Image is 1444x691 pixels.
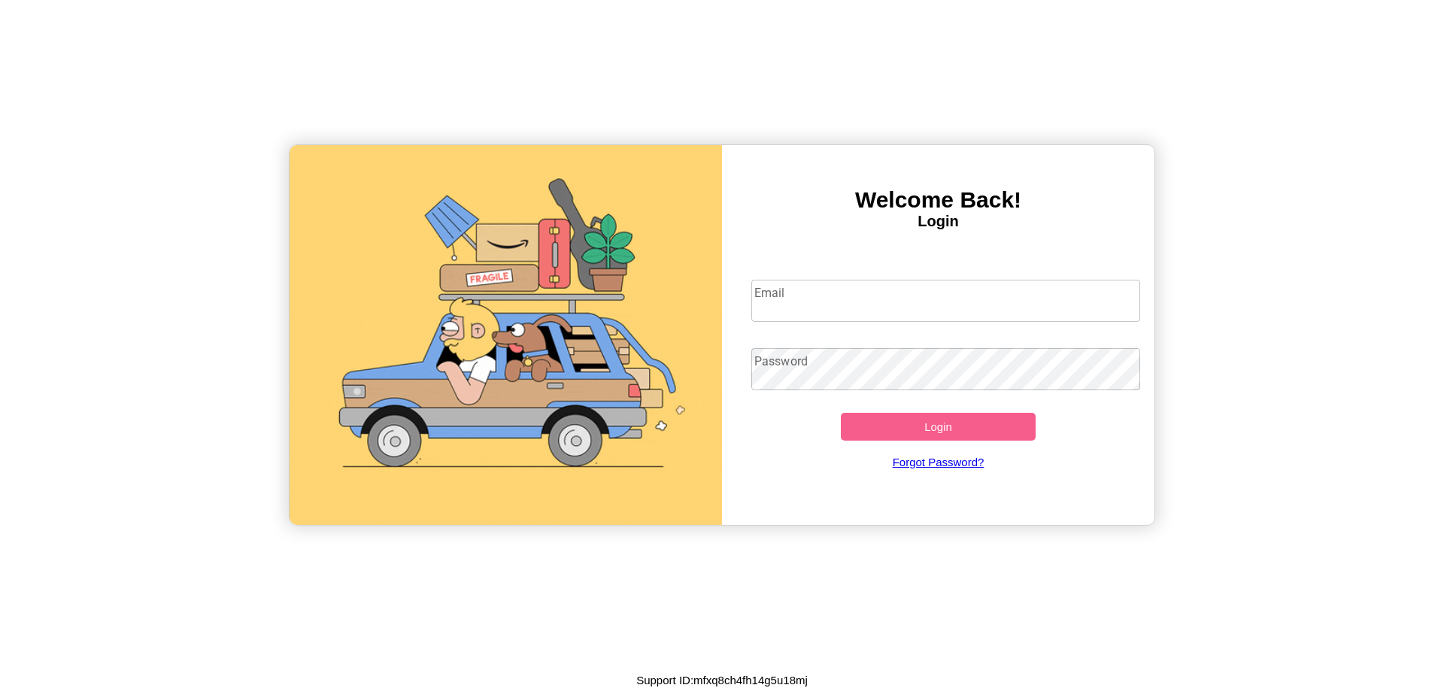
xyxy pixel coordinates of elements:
[722,187,1154,213] h3: Welcome Back!
[841,413,1036,441] button: Login
[290,145,722,525] img: gif
[744,441,1133,483] a: Forgot Password?
[722,213,1154,230] h4: Login
[636,670,808,690] p: Support ID: mfxq8ch4fh14g5u18mj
